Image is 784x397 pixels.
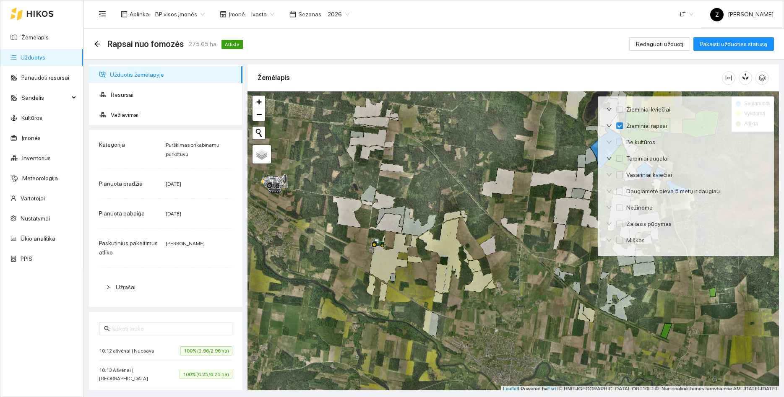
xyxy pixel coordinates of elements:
[21,34,49,41] a: Žemėlapis
[623,187,723,196] span: Daugiametė pieva 5 metų ir daugiau
[111,86,236,103] span: Resursai
[221,40,243,49] span: Atlikta
[104,326,110,332] span: search
[21,215,50,222] a: Nustatymai
[606,172,612,178] span: down
[21,135,41,141] a: Įmonės
[253,127,265,139] button: Initiate a new search
[99,366,180,383] span: 10.13 Ašvėnai | [GEOGRAPHIC_DATA]
[256,96,262,107] span: +
[21,89,69,106] span: Sandėlis
[606,237,612,243] span: down
[22,155,51,161] a: Inventorius
[253,108,265,121] a: Zoom out
[606,221,612,227] span: down
[94,41,101,48] div: Atgal
[99,180,143,187] span: Planuota pradžia
[606,188,612,194] span: down
[220,11,227,18] span: shop
[557,386,559,392] span: |
[258,66,722,90] div: Žemėlapis
[21,255,32,262] a: PPIS
[106,285,111,290] span: right
[501,386,779,393] div: | Powered by © HNIT-[GEOGRAPHIC_DATA]; ORT10LT ©, Nacionalinė žemės tarnyba prie AM, [DATE]-[DATE]
[229,10,246,19] span: Įmonė :
[112,324,227,333] input: Ieškoti lauko
[21,235,55,242] a: Ūkio analitika
[606,156,612,161] span: down
[99,210,145,217] span: Planuota pabaiga
[107,37,184,51] span: Rapsai nuo fomozės
[166,241,205,247] span: [PERSON_NAME]
[94,6,111,23] button: menu-fold
[99,10,106,18] span: menu-fold
[629,41,690,47] a: Redaguoti užduotį
[99,240,158,256] span: Paskutinius pakeitimus atliko
[256,109,262,119] span: −
[155,8,205,21] span: BP visos įmonės
[22,175,58,182] a: Meteorologija
[21,54,45,61] a: Užduotys
[298,10,323,19] span: Sezonas :
[623,154,672,163] span: Tarpiniai augalai
[328,8,349,21] span: 2026
[700,39,767,49] span: Pakeisti užduoties statusą
[693,37,774,51] button: Pakeisti užduoties statusą
[623,203,656,212] span: Nežinoma
[21,114,42,121] a: Kultūros
[253,96,265,108] a: Zoom in
[715,8,719,21] span: Ž
[629,37,690,51] button: Redaguoti užduotį
[623,121,670,130] span: Žieminiai rapsai
[623,170,675,179] span: Vasariniai kviečiai
[623,138,659,147] span: Be kultūros
[680,8,693,21] span: LT
[606,123,612,129] span: down
[503,386,518,392] a: Leaflet
[99,141,125,148] span: Kategorija
[166,142,219,157] span: Purškimas prikabinamu purkštuvu
[636,39,683,49] span: Redaguoti užduotį
[253,145,271,163] a: Layers
[722,75,735,81] span: column-width
[606,139,612,145] span: down
[180,346,232,355] span: 100% (2.96/2.96 ha)
[110,66,236,83] span: Užduotis žemėlapyje
[121,11,128,18] span: layout
[166,211,181,217] span: [DATE]
[21,74,69,81] a: Panaudoti resursai
[623,105,674,114] span: Žieminiai kviečiai
[722,71,735,85] button: column-width
[710,11,774,18] span: [PERSON_NAME]
[99,347,159,355] span: 10.12 ašvėnai | Nuosava
[21,195,45,202] a: Vartotojai
[606,205,612,210] span: down
[623,219,675,228] span: Žaliasis pūdymas
[606,106,612,112] span: down
[166,181,181,187] span: [DATE]
[94,41,101,47] span: arrow-left
[180,370,232,379] span: 100% (6.25/6.25 ha)
[130,10,150,19] span: Aplinka :
[251,8,274,21] span: Ivasta
[623,236,648,245] span: Miškas
[116,284,135,291] span: Užrašai
[547,386,556,392] a: Esri
[99,278,232,297] div: Užrašai
[189,39,216,49] span: 275.65 ha
[289,11,296,18] span: calendar
[111,106,236,123] span: Važiavimai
